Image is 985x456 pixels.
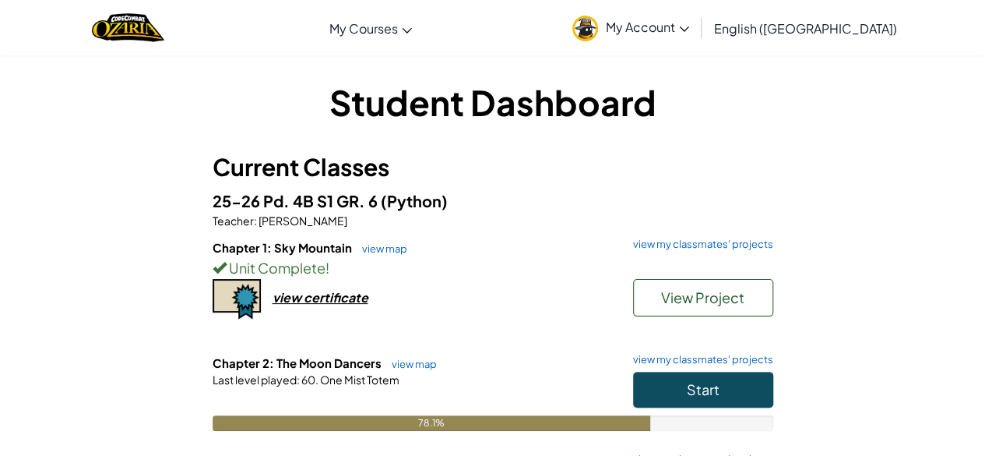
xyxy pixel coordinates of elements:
span: Unit Complete [227,259,325,277]
span: English ([GEOGRAPHIC_DATA]) [714,20,897,37]
a: Ozaria by CodeCombat logo [92,12,164,44]
div: view certificate [273,289,368,306]
span: Last level played [213,373,297,387]
a: view my classmates' projects [625,355,773,365]
a: view map [354,242,407,255]
h3: Current Classes [213,150,773,185]
span: View Project [661,288,744,306]
span: 25-26 Pd. 4B S1 GR. 6 [213,191,381,210]
span: Teacher [213,214,254,228]
span: : [254,214,257,228]
button: View Project [633,279,773,316]
span: [PERSON_NAME] [257,214,347,228]
a: view certificate [213,289,368,306]
span: Start [687,380,719,398]
a: My Courses [322,7,420,49]
span: (Python) [381,191,448,210]
a: view my classmates' projects [625,239,773,249]
span: One Mist Totem [318,373,399,387]
span: My Account [606,19,689,35]
a: My Account [565,3,697,52]
span: My Courses [329,20,398,37]
a: view map [384,358,437,370]
img: certificate-icon.png [213,279,261,320]
div: 78.1% [213,415,650,431]
h1: Student Dashboard [213,78,773,126]
span: : [297,373,300,387]
span: Chapter 2: The Moon Dancers [213,355,384,370]
img: Home [92,12,164,44]
a: English ([GEOGRAPHIC_DATA]) [706,7,905,49]
img: avatar [572,16,598,41]
span: 60. [300,373,318,387]
button: Start [633,372,773,408]
span: ! [325,259,329,277]
span: Chapter 1: Sky Mountain [213,240,354,255]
